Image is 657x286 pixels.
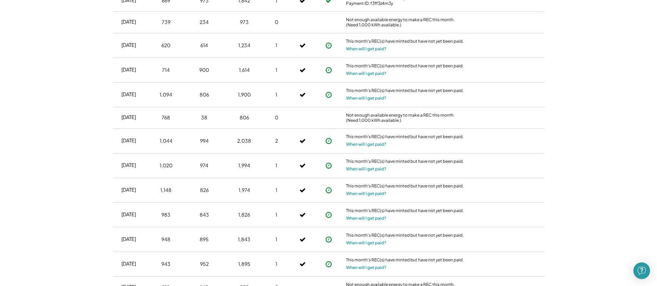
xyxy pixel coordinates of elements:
[323,65,334,75] button: Payment approved, but not yet initiated.
[323,160,334,171] button: Payment approved, but not yet initiated.
[275,211,277,218] div: 1
[346,141,386,148] button: When will I get paid?
[201,114,207,121] div: 38
[200,261,209,268] div: 952
[275,42,277,49] div: 1
[238,236,250,243] div: 1,843
[346,88,464,95] div: This month's REC(s) have minted but have not yet been paid.
[323,210,334,220] button: Payment approved, but not yet initiated.
[162,114,170,121] div: 768
[346,17,464,28] div: Not enough available energy to make a REC this month. (Need 1,000 kWh available.)
[199,67,209,74] div: 900
[346,183,464,190] div: This month's REC(s) have minted but have not yet been paid.
[238,211,250,218] div: 1,826
[346,215,386,222] button: When will I get paid?
[346,233,464,239] div: This month's REC(s) have minted but have not yet been paid.
[346,95,386,102] button: When will I get paid?
[346,70,386,77] button: When will I get paid?
[275,67,277,74] div: 1
[200,137,209,144] div: 994
[275,19,278,26] div: 0
[121,186,136,193] div: [DATE]
[239,187,250,194] div: 1,974
[275,137,278,144] div: 2
[200,91,209,98] div: 806
[238,91,251,98] div: 1,900
[121,260,136,267] div: [DATE]
[121,42,136,49] div: [DATE]
[160,187,171,194] div: 1,148
[161,261,170,268] div: 943
[239,67,250,74] div: 1,614
[346,39,464,45] div: This month's REC(s) have minted but have not yet been paid.
[275,114,278,121] div: 0
[238,162,250,169] div: 1,994
[162,19,170,26] div: 739
[121,66,136,73] div: [DATE]
[161,211,170,218] div: 983
[160,162,173,169] div: 1,020
[346,134,464,141] div: This month's REC(s) have minted but have not yet been paid.
[162,67,170,74] div: 714
[238,261,250,268] div: 1,895
[237,137,251,144] div: 2,038
[121,18,136,25] div: [DATE]
[121,137,136,144] div: [DATE]
[200,236,209,243] div: 895
[200,187,209,194] div: 826
[161,42,170,49] div: 620
[346,208,464,215] div: This month's REC(s) have minted but have not yet been paid.
[323,90,334,100] button: Payment approved, but not yet initiated.
[161,236,170,243] div: 948
[238,42,250,49] div: 1,234
[121,162,136,169] div: [DATE]
[200,19,209,26] div: 234
[346,63,464,70] div: This month's REC(s) have minted but have not yet been paid.
[200,211,209,218] div: 843
[346,190,386,197] button: When will I get paid?
[275,162,277,169] div: 1
[346,112,464,123] div: Not enough available energy to make a REC this month. (Need 1,000 kWh available.)
[323,185,334,195] button: Payment approved, but not yet initiated.
[346,264,386,271] button: When will I get paid?
[346,166,386,173] button: When will I get paid?
[346,239,386,246] button: When will I get paid?
[160,137,173,144] div: 1,044
[346,159,464,166] div: This month's REC(s) have minted but have not yet been paid.
[160,91,172,98] div: 1,094
[121,114,136,121] div: [DATE]
[240,114,249,121] div: 806
[346,45,386,52] button: When will I get paid?
[275,261,277,268] div: 1
[323,234,334,245] button: Payment approved, but not yet initiated.
[346,257,464,264] div: This month's REC(s) have minted but have not yet been paid.
[121,236,136,243] div: [DATE]
[200,42,208,49] div: 614
[121,211,136,218] div: [DATE]
[323,259,334,269] button: Payment approved, but not yet initiated.
[275,91,277,98] div: 1
[633,262,650,279] div: Open Intercom Messenger
[275,236,277,243] div: 1
[240,19,249,26] div: 973
[200,162,208,169] div: 974
[275,187,277,194] div: 1
[323,136,334,146] button: Payment approved, but not yet initiated.
[323,40,334,51] button: Payment approved, but not yet initiated.
[121,91,136,98] div: [DATE]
